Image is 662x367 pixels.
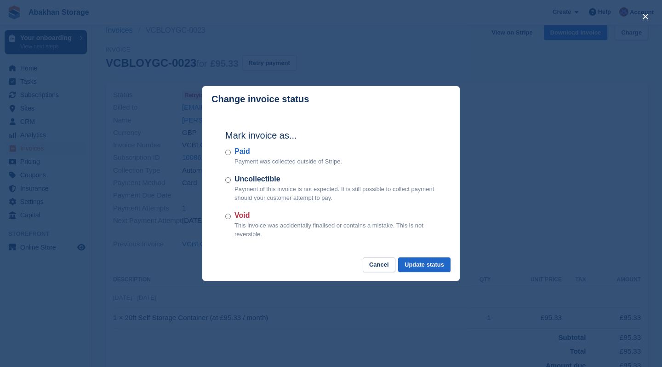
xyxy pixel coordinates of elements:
label: Paid [234,146,342,157]
p: This invoice was accidentally finalised or contains a mistake. This is not reversible. [234,221,437,239]
button: Update status [398,257,451,273]
button: close [638,9,653,24]
h2: Mark invoice as... [225,128,437,142]
p: Payment of this invoice is not expected. It is still possible to collect payment should your cust... [234,185,437,203]
p: Change invoice status [211,94,309,105]
p: Payment was collected outside of Stripe. [234,157,342,166]
button: Cancel [363,257,395,273]
label: Void [234,210,437,221]
label: Uncollectible [234,174,437,185]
